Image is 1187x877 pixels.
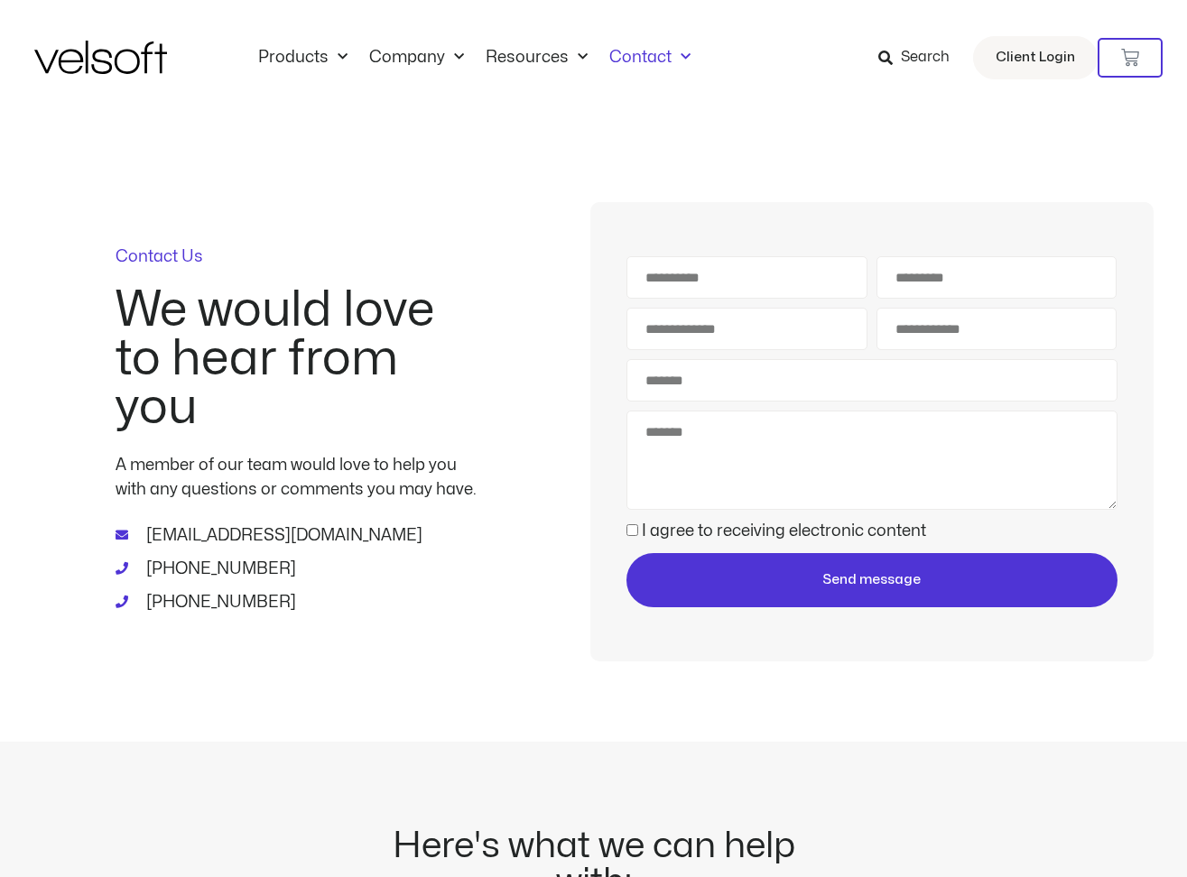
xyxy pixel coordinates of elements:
[358,48,475,68] a: CompanyMenu Toggle
[878,42,962,73] a: Search
[116,249,477,265] p: Contact Us
[247,48,701,68] nav: Menu
[116,286,477,432] h2: We would love to hear from you
[996,46,1075,69] span: Client Login
[142,557,296,581] span: [PHONE_NUMBER]
[475,48,598,68] a: ResourcesMenu Toggle
[34,41,167,74] img: Velsoft Training Materials
[642,523,926,539] label: I agree to receiving electronic content
[973,36,1098,79] a: Client Login
[598,48,701,68] a: ContactMenu Toggle
[142,523,422,548] span: [EMAIL_ADDRESS][DOMAIN_NAME]
[901,46,950,69] span: Search
[822,569,921,591] span: Send message
[116,523,477,548] a: [EMAIL_ADDRESS][DOMAIN_NAME]
[626,553,1117,607] button: Send message
[247,48,358,68] a: ProductsMenu Toggle
[116,453,477,502] p: A member of our team would love to help you with any questions or comments you may have.
[142,590,296,614] span: [PHONE_NUMBER]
